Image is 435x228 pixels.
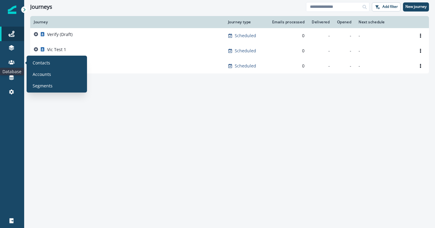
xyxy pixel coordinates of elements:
[405,5,427,9] p: New journey
[30,58,429,73] a: Vic Test 2Scheduled0---Options
[29,70,85,79] a: Accounts
[312,48,330,54] div: -
[312,33,330,39] div: -
[235,33,256,39] p: Scheduled
[359,63,408,69] p: -
[359,20,408,24] div: Next schedule
[271,48,304,54] div: 0
[30,28,429,43] a: Verify (Draft)Scheduled0---Options
[372,2,401,11] button: Add filter
[416,61,425,70] button: Options
[403,2,429,11] button: New journey
[416,46,425,55] button: Options
[337,48,352,54] div: -
[312,63,330,69] div: -
[228,20,264,24] div: Journey type
[271,63,304,69] div: 0
[33,71,51,77] p: Accounts
[8,5,16,14] img: Inflection
[30,43,429,58] a: Vic Test 1Scheduled0---Options
[337,33,352,39] div: -
[312,20,330,24] div: Delivered
[271,33,304,39] div: 0
[47,47,66,53] p: Vic Test 1
[337,20,352,24] div: Opened
[29,58,85,67] a: Contacts
[235,48,256,54] p: Scheduled
[359,33,408,39] p: -
[30,4,52,10] h1: Journeys
[29,81,85,90] a: Segments
[416,31,425,40] button: Options
[34,20,221,24] div: Journey
[235,63,256,69] p: Scheduled
[337,63,352,69] div: -
[382,5,398,9] p: Add filter
[33,83,53,89] p: Segments
[33,60,50,66] p: Contacts
[359,48,408,54] p: -
[47,31,72,37] p: Verify (Draft)
[271,20,304,24] div: Emails processed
